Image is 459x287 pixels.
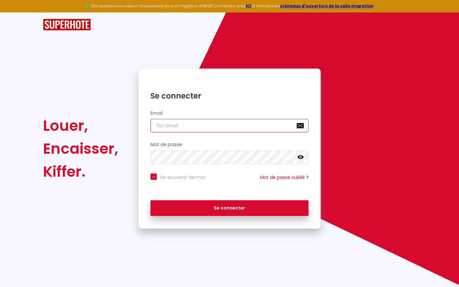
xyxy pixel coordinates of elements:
[43,160,118,183] div: Kiffer.
[150,119,309,132] input: Ton Email
[150,111,309,116] h2: Email
[150,91,309,101] h1: Se connecter
[5,3,24,22] button: Ouvrir le widget de chat LiveChat
[43,19,91,31] img: SuperHote logo
[280,3,374,9] a: créneaux d'ouverture de la salle migration
[43,137,118,160] div: Encaisser,
[43,114,118,137] div: Louer,
[246,3,251,9] a: ICI
[150,142,309,147] h2: Mot de passe
[260,174,309,180] a: Mot de passe oublié ?
[150,200,309,216] button: Se connecter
